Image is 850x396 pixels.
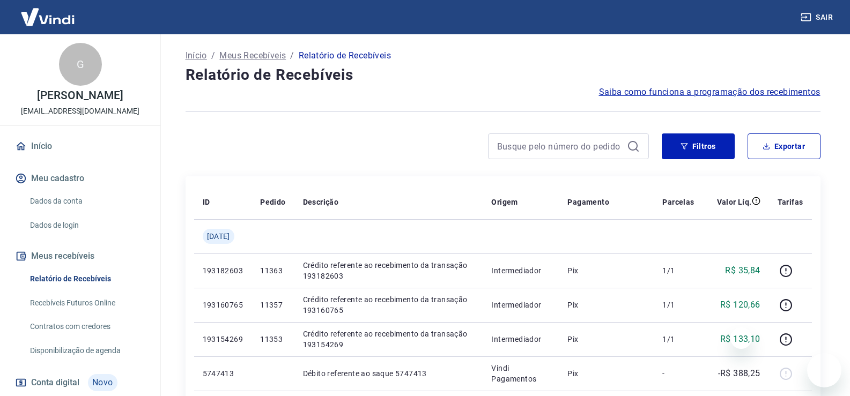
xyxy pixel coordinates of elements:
[720,298,760,311] p: R$ 120,66
[13,370,147,395] a: Conta digitalNovo
[567,265,645,276] p: Pix
[260,265,285,276] p: 11363
[662,133,735,159] button: Filtros
[717,197,752,207] p: Valor Líq.
[567,197,609,207] p: Pagamento
[807,353,841,387] iframe: Botão para abrir a janela de mensagens
[567,300,645,310] p: Pix
[662,265,694,276] p: 1/1
[303,368,475,379] p: Débito referente ao saque 5747413
[260,334,285,345] p: 11353
[662,197,694,207] p: Parcelas
[26,292,147,314] a: Recebíveis Futuros Online
[186,64,821,86] h4: Relatório de Recebíveis
[207,231,230,242] span: [DATE]
[491,197,518,207] p: Origem
[599,86,821,99] a: Saiba como funciona a programação dos recebimentos
[13,1,83,33] img: Vindi
[13,244,147,268] button: Meus recebíveis
[203,368,243,379] p: 5747413
[203,334,243,345] p: 193154269
[303,294,475,316] p: Crédito referente ao recebimento da transação 193160765
[21,106,139,117] p: [EMAIL_ADDRESS][DOMAIN_NAME]
[662,334,694,345] p: 1/1
[662,300,694,310] p: 1/1
[299,49,391,62] p: Relatório de Recebíveis
[203,300,243,310] p: 193160765
[186,49,207,62] a: Início
[491,300,550,310] p: Intermediador
[88,374,117,391] span: Novo
[720,333,760,346] p: R$ 133,10
[730,327,752,349] iframe: Fechar mensagem
[799,8,837,27] button: Sair
[31,375,79,390] span: Conta digital
[718,367,760,380] p: -R$ 388,25
[303,328,475,350] p: Crédito referente ao recebimento da transação 193154269
[26,190,147,212] a: Dados da conta
[491,265,550,276] p: Intermediador
[203,265,243,276] p: 193182603
[211,49,215,62] p: /
[491,334,550,345] p: Intermediador
[203,197,210,207] p: ID
[37,90,123,101] p: [PERSON_NAME]
[778,197,803,207] p: Tarifas
[26,316,147,338] a: Contratos com credores
[303,260,475,281] p: Crédito referente ao recebimento da transação 193182603
[748,133,821,159] button: Exportar
[567,368,645,379] p: Pix
[662,368,694,379] p: -
[491,363,550,384] p: Vindi Pagamentos
[725,264,760,277] p: R$ 35,84
[303,197,339,207] p: Descrição
[26,340,147,362] a: Disponibilização de agenda
[59,43,102,86] div: G
[260,197,285,207] p: Pedido
[219,49,286,62] a: Meus Recebíveis
[497,138,623,154] input: Busque pelo número do pedido
[13,135,147,158] a: Início
[290,49,294,62] p: /
[13,167,147,190] button: Meu cadastro
[260,300,285,310] p: 11357
[567,334,645,345] p: Pix
[26,268,147,290] a: Relatório de Recebíveis
[26,214,147,236] a: Dados de login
